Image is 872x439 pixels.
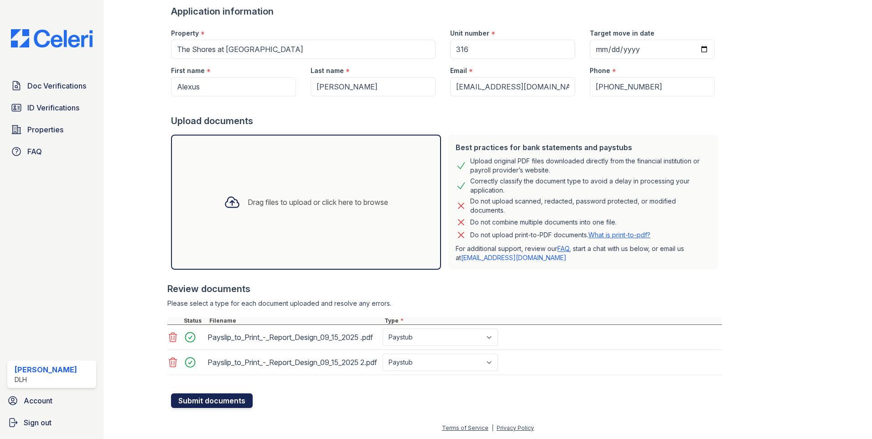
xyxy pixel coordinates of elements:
div: | [492,424,493,431]
p: For additional support, review our , start a chat with us below, or email us at [456,244,711,262]
span: Account [24,395,52,406]
span: ID Verifications [27,102,79,113]
div: Status [182,317,208,324]
a: Sign out [4,413,100,432]
div: Application information [171,5,722,18]
span: Doc Verifications [27,80,86,91]
label: Last name [311,66,344,75]
label: Phone [590,66,610,75]
label: Email [450,66,467,75]
div: Please select a type for each document uploaded and resolve any errors. [167,299,722,308]
p: Do not upload print-to-PDF documents. [470,230,650,240]
span: FAQ [27,146,42,157]
div: DLH [15,375,77,384]
label: First name [171,66,205,75]
a: Properties [7,120,96,139]
div: Upload original PDF files downloaded directly from the financial institution or payroll provider’... [470,157,711,175]
div: [PERSON_NAME] [15,364,77,375]
div: Payslip_to_Print_-_Report_Design_09_15_2025 .pdf [208,330,379,345]
a: Account [4,392,100,410]
a: [EMAIL_ADDRESS][DOMAIN_NAME] [461,254,566,261]
div: Do not upload scanned, redacted, password protected, or modified documents. [470,197,711,215]
div: Filename [208,317,383,324]
a: FAQ [7,142,96,161]
a: What is print-to-pdf? [588,231,650,239]
a: Doc Verifications [7,77,96,95]
div: Type [383,317,722,324]
div: Best practices for bank statements and paystubs [456,142,711,153]
label: Property [171,29,199,38]
a: Terms of Service [442,424,488,431]
span: Sign out [24,417,52,428]
label: Target move in date [590,29,654,38]
label: Unit number [450,29,489,38]
span: Properties [27,124,63,135]
div: Upload documents [171,115,722,127]
a: Privacy Policy [497,424,534,431]
div: Correctly classify the document type to avoid a delay in processing your application. [470,177,711,195]
div: Drag files to upload or click here to browse [248,197,388,208]
div: Do not combine multiple documents into one file. [470,217,617,228]
button: Submit documents [171,393,253,408]
a: ID Verifications [7,99,96,117]
div: Payslip_to_Print_-_Report_Design_09_15_2025 2.pdf [208,355,379,370]
div: Review documents [167,282,722,295]
img: CE_Logo_Blue-a8612792a0a2168367f1c8372b55b34899dd931a85d93a1a3d3e32e68fde9ad4.png [4,29,100,47]
a: FAQ [557,245,569,252]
